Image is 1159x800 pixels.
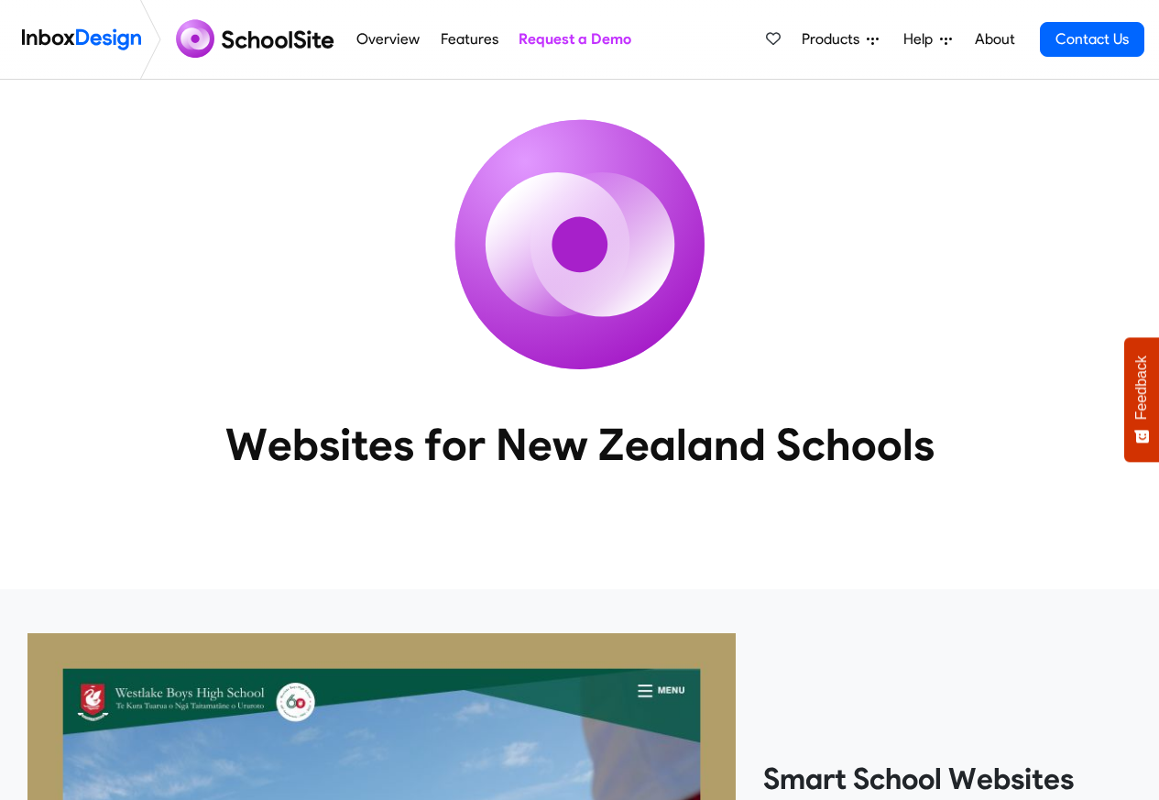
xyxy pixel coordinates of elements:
[1133,356,1150,420] span: Feedback
[169,17,346,61] img: schoolsite logo
[1040,22,1144,57] a: Contact Us
[352,21,425,58] a: Overview
[903,28,940,50] span: Help
[802,28,867,50] span: Products
[513,21,636,58] a: Request a Demo
[794,21,886,58] a: Products
[1124,337,1159,462] button: Feedback - Show survey
[969,21,1020,58] a: About
[896,21,959,58] a: Help
[763,761,1132,797] heading: Smart School Websites
[435,21,503,58] a: Features
[145,417,1015,472] heading: Websites for New Zealand Schools
[415,80,745,410] img: icon_schoolsite.svg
